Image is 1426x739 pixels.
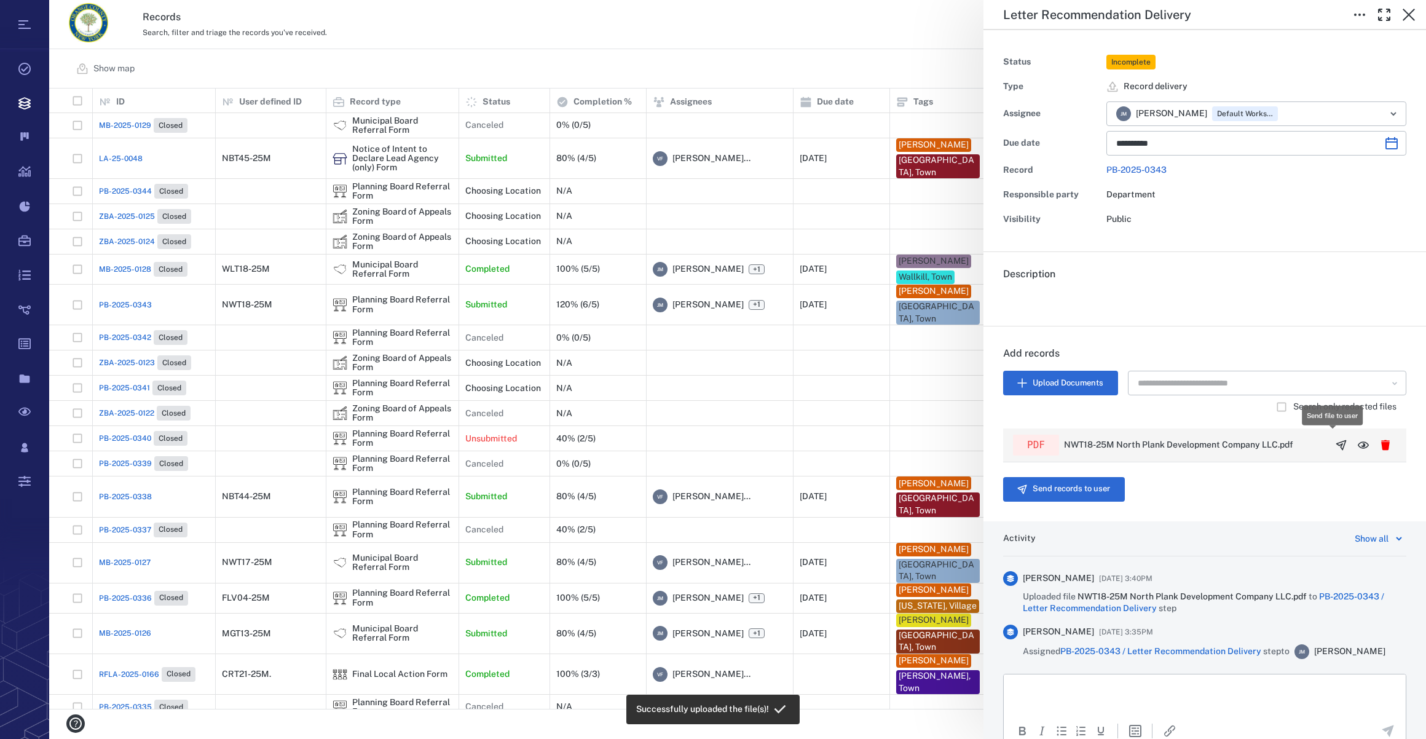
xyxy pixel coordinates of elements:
[1162,724,1177,738] button: Insert/edit link
[1003,477,1125,502] button: Send records to user
[1003,105,1101,122] div: Assignee
[1385,105,1402,122] button: Open
[1074,724,1089,738] div: Numbered list
[1003,135,1101,152] div: Due date
[1003,186,1101,204] div: Responsible party
[1347,2,1372,27] button: Toggle to Edit Boxes
[1372,2,1396,27] button: Toggle Fullscreen
[1003,78,1101,95] div: Type
[1023,646,1290,658] span: Assigned step to
[1314,646,1385,658] span: [PERSON_NAME]
[1099,571,1152,586] span: [DATE] 3:40PM
[1128,371,1406,395] div: Search Document Manager Files
[1003,53,1101,71] div: Status
[1106,165,1167,175] a: PB-2025-0343
[1215,109,1275,119] span: Default Workspace
[1307,408,1358,423] div: Send file to user
[1293,401,1396,413] span: Search only redacted files
[1034,724,1049,738] button: Italic
[1355,531,1389,546] div: Show all
[1054,724,1069,738] div: Bullet list
[1381,724,1395,738] button: Send the comment
[1109,57,1153,68] span: Incomplete
[1128,724,1143,738] button: Insert template
[1116,106,1131,121] div: J M
[1003,293,1006,304] span: .
[1015,724,1030,738] button: Bold
[1099,625,1153,639] span: [DATE] 3:35PM
[1093,724,1108,738] button: Underline
[636,698,769,721] div: Successfully uploaded the file(s)!
[1294,644,1309,659] div: J M
[1379,131,1404,156] button: Choose date, selected date is Sep 25, 2025
[1077,591,1309,601] span: NWT18-25M North Plank Development Company LLC.pdf
[1106,189,1156,199] span: Department
[28,9,53,20] span: Help
[1387,376,1402,390] button: Open
[1124,81,1188,93] span: Record delivery
[1023,626,1094,638] span: [PERSON_NAME]
[1003,532,1036,545] h6: Activity
[1060,646,1261,656] a: PB-2025-0343 / Letter Recommendation Delivery
[1023,572,1094,585] span: [PERSON_NAME]
[1013,435,1059,456] div: pdf
[1023,591,1406,615] span: Uploaded file to step
[1003,162,1101,179] div: Record
[1003,211,1101,228] div: Visibility
[1004,674,1406,714] iframe: Rich Text Area
[1106,214,1132,224] span: Public
[1136,108,1207,120] span: [PERSON_NAME]
[1003,346,1406,371] h6: Add records
[1003,7,1191,23] h5: Letter Recommendation Delivery
[1064,439,1293,451] p: NWT18-25M North Plank Development Company LLC.pdf
[1003,267,1406,282] h6: Description
[1003,371,1118,395] button: Upload Documents
[1396,2,1421,27] button: Close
